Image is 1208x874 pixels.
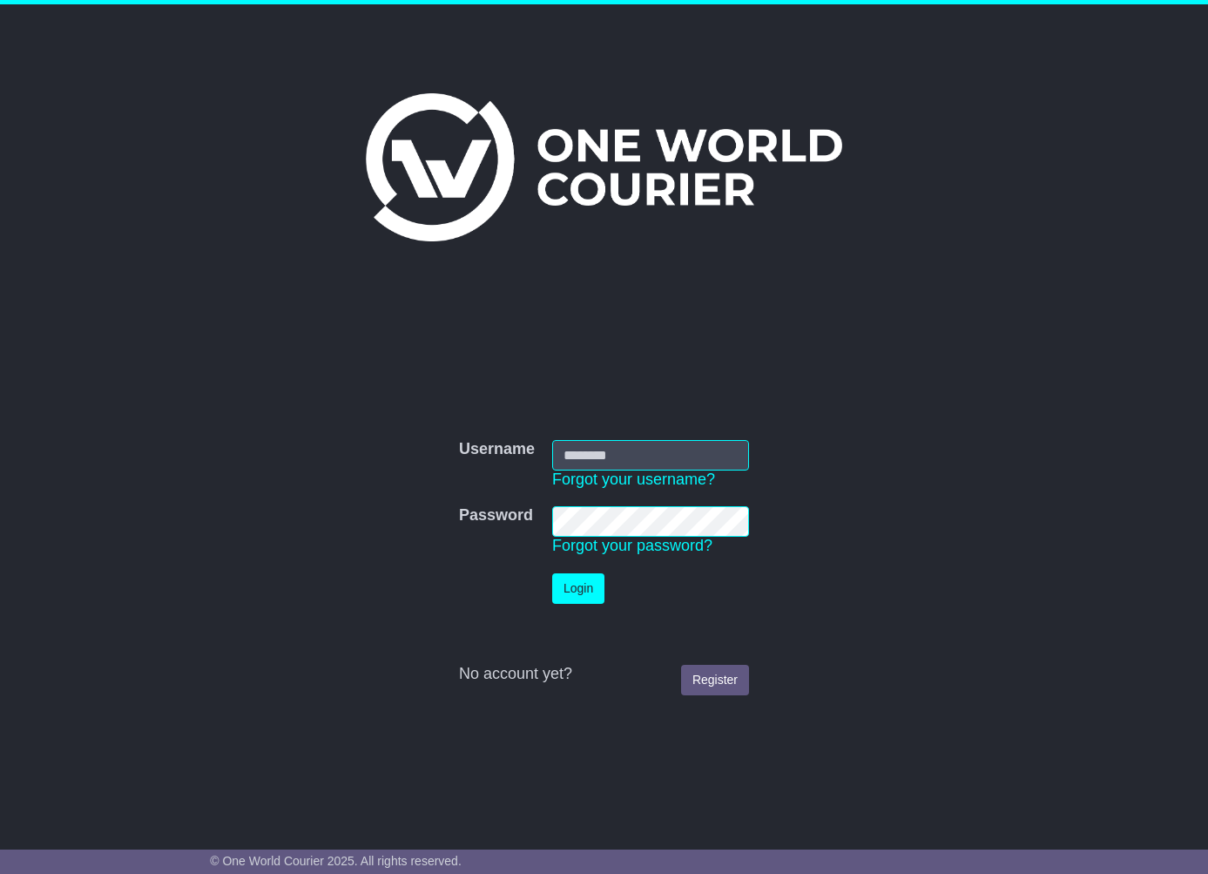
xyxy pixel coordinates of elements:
label: Password [459,506,533,525]
img: One World [366,93,841,241]
a: Forgot your password? [552,537,712,554]
a: Register [681,665,749,695]
span: © One World Courier 2025. All rights reserved. [210,854,462,868]
button: Login [552,573,604,604]
div: No account yet? [459,665,749,684]
label: Username [459,440,535,459]
a: Forgot your username? [552,471,715,488]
